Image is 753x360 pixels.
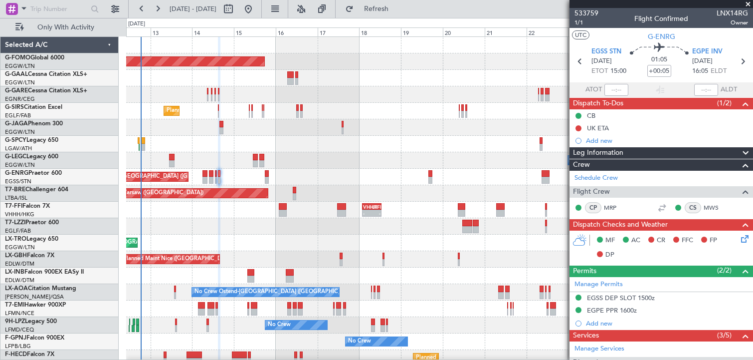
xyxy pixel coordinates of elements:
[587,306,637,315] div: EGPE PPR 1600z
[574,280,623,290] a: Manage Permits
[573,266,596,277] span: Permits
[26,24,105,31] span: Only With Activity
[5,145,32,152] a: LGAV/ATH
[591,56,612,66] span: [DATE]
[167,103,324,118] div: Planned Maint [GEOGRAPHIC_DATA] ([GEOGRAPHIC_DATA])
[341,1,400,17] button: Refresh
[717,98,732,108] span: (1/2)
[83,169,240,184] div: Planned Maint [GEOGRAPHIC_DATA] ([GEOGRAPHIC_DATA])
[587,111,595,120] div: CB
[527,27,568,36] div: 22
[5,335,26,341] span: F-GPNJ
[5,137,26,143] span: G-SPCY
[574,173,618,183] a: Schedule Crew
[401,27,443,36] div: 19
[5,260,34,268] a: EDLW/DTM
[5,161,35,169] a: EGGW/LTN
[443,27,485,36] div: 20
[682,236,693,246] span: FFC
[194,285,358,300] div: No Crew Ostend-[GEOGRAPHIC_DATA] ([GEOGRAPHIC_DATA])
[268,318,291,333] div: No Crew
[605,250,614,260] span: DP
[5,236,58,242] a: LX-TROLegacy 650
[5,253,27,259] span: LX-GBH
[5,203,50,209] a: T7-FFIFalcon 7X
[5,293,64,301] a: [PERSON_NAME]/QSA
[648,31,675,42] span: G-ENRG
[5,244,35,251] a: EGGW/LTN
[5,71,28,77] span: G-GAAL
[5,310,34,317] a: LFMN/NCE
[363,210,372,216] div: -
[717,265,732,276] span: (2/2)
[573,159,590,171] span: Crew
[5,220,25,226] span: T7-LZZI
[585,85,602,95] span: ATOT
[704,203,726,212] a: MWS
[5,88,87,94] a: G-GARECessna Citation XLS+
[5,335,64,341] a: F-GPNJFalcon 900EX
[710,236,717,246] span: FP
[604,84,628,96] input: --:--
[5,170,28,176] span: G-ENRG
[610,66,626,76] span: 15:00
[372,204,380,210] div: LTFE
[30,1,88,16] input: Trip Number
[5,55,64,61] a: G-FOMOGlobal 6000
[5,286,76,292] a: LX-AOACitation Mustang
[692,66,708,76] span: 16:05
[5,194,27,202] a: LTBA/ISL
[591,47,621,57] span: EGSS STN
[717,8,748,18] span: LNX14RG
[5,343,31,350] a: LFPB/LBG
[276,27,318,36] div: 16
[5,187,68,193] a: T7-BREChallenger 604
[5,55,30,61] span: G-FOMO
[573,219,668,231] span: Dispatch Checks and Weather
[11,19,108,35] button: Only With Activity
[5,269,24,275] span: LX-INB
[5,95,35,103] a: EGNR/CEG
[5,88,28,94] span: G-GARE
[591,66,608,76] span: ETOT
[692,47,723,57] span: EGPE INV
[356,5,397,12] span: Refresh
[605,236,615,246] span: MF
[5,302,66,308] a: T7-EMIHawker 900XP
[192,27,234,36] div: 14
[128,20,145,28] div: [DATE]
[5,203,22,209] span: T7-FFI
[5,154,26,160] span: G-LEGC
[586,319,748,328] div: Add new
[109,27,151,36] div: 12
[359,27,401,36] div: 18
[574,8,598,18] span: 533759
[5,227,31,235] a: EGLF/FAB
[5,104,24,110] span: G-SIRS
[721,85,737,95] span: ALDT
[363,204,372,210] div: VHHH
[348,334,371,349] div: No Crew
[5,277,34,284] a: EDLW/DTM
[586,136,748,145] div: Add new
[587,124,609,132] div: UK ETA
[5,352,27,358] span: F-HECD
[83,186,203,201] div: Planned Maint Warsaw ([GEOGRAPHIC_DATA])
[5,286,28,292] span: LX-AOA
[711,66,727,76] span: ELDT
[657,236,665,246] span: CR
[5,319,57,325] a: 9H-LPZLegacy 500
[5,253,54,259] a: LX-GBHFalcon 7X
[5,220,59,226] a: T7-LZZIPraetor 600
[573,330,599,342] span: Services
[692,56,713,66] span: [DATE]
[5,236,26,242] span: LX-TRO
[568,27,610,36] div: 23
[685,202,701,213] div: CS
[5,121,28,127] span: G-JAGA
[234,27,276,36] div: 15
[573,186,610,198] span: Flight Crew
[123,252,234,267] div: Planned Maint Nice ([GEOGRAPHIC_DATA])
[5,71,87,77] a: G-GAALCessna Citation XLS+
[717,18,748,27] span: Owner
